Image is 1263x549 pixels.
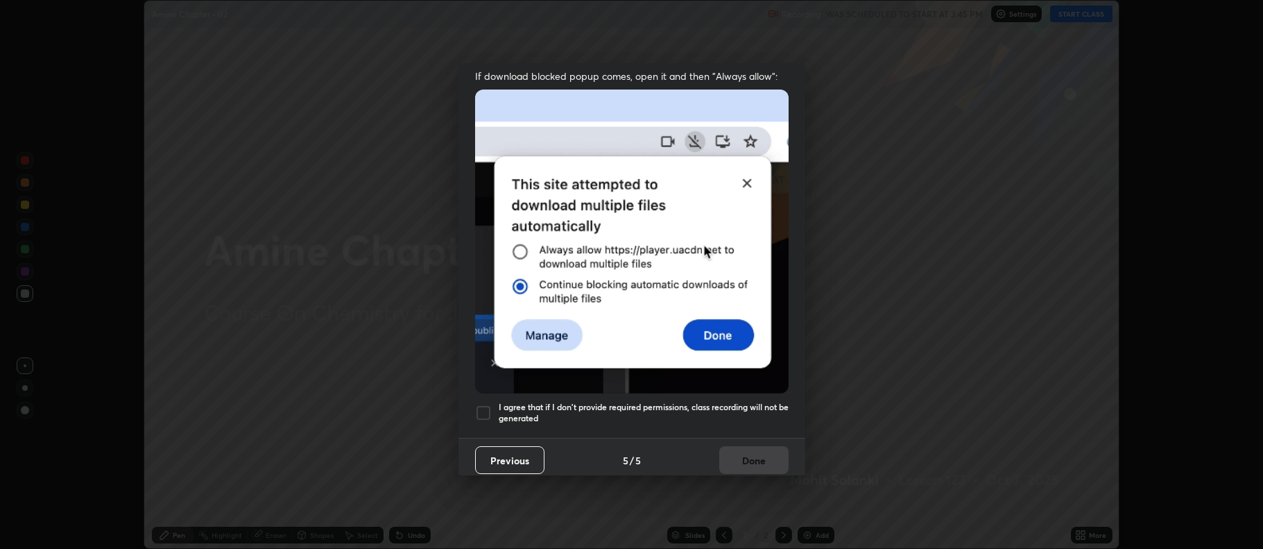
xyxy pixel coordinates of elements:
button: Previous [475,446,544,474]
img: downloads-permission-blocked.gif [475,90,789,393]
h4: / [630,453,634,468]
span: If download blocked popup comes, open it and then "Always allow": [475,69,789,83]
h5: I agree that if I don't provide required permissions, class recording will not be generated [499,402,789,423]
h4: 5 [623,453,628,468]
h4: 5 [635,453,641,468]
